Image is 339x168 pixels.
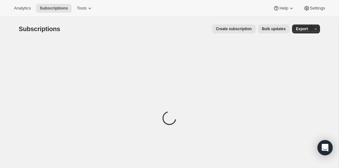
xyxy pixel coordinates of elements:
[77,6,87,11] span: Tools
[292,24,312,33] button: Export
[300,4,329,13] button: Settings
[10,4,35,13] button: Analytics
[73,4,97,13] button: Tools
[36,4,72,13] button: Subscriptions
[216,26,252,31] span: Create subscription
[317,140,333,155] div: Open Intercom Messenger
[258,24,290,33] button: Bulk updates
[14,6,31,11] span: Analytics
[19,25,60,32] span: Subscriptions
[310,6,325,11] span: Settings
[262,26,286,31] span: Bulk updates
[279,6,288,11] span: Help
[212,24,256,33] button: Create subscription
[40,6,68,11] span: Subscriptions
[296,26,308,31] span: Export
[269,4,298,13] button: Help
